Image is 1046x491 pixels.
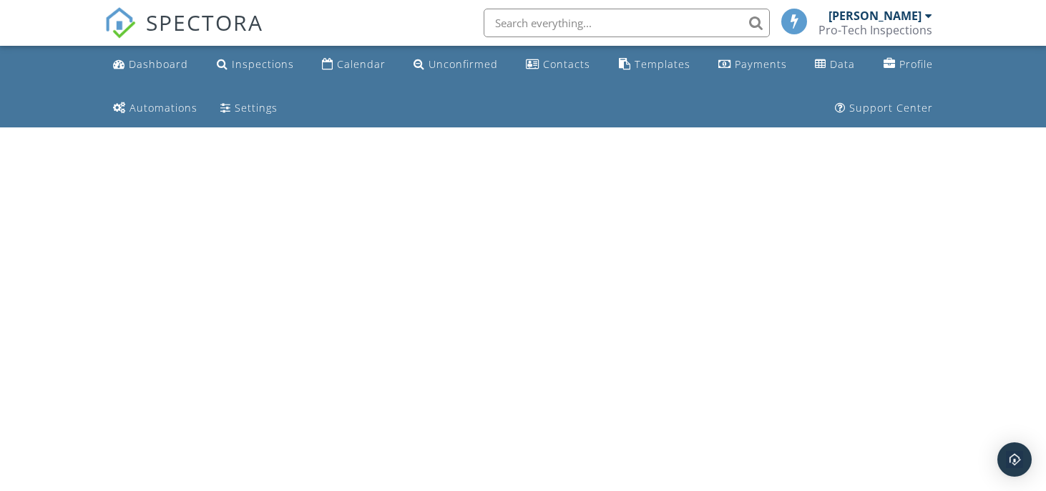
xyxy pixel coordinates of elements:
div: Unconfirmed [429,57,498,71]
a: Contacts [520,52,596,78]
div: Settings [235,101,278,115]
a: SPECTORA [104,19,263,49]
a: Unconfirmed [408,52,504,78]
div: Contacts [543,57,590,71]
a: Data [809,52,861,78]
div: Payments [735,57,787,71]
img: The Best Home Inspection Software - Spectora [104,7,136,39]
div: Support Center [849,101,933,115]
div: Profile [899,57,933,71]
div: Templates [635,57,690,71]
div: Open Intercom Messenger [997,442,1032,477]
a: Payments [713,52,793,78]
input: Search everything... [484,9,770,37]
a: Dashboard [107,52,194,78]
div: Inspections [232,57,294,71]
a: Templates [613,52,696,78]
div: Automations [129,101,197,115]
a: Automations (Basic) [107,95,203,122]
div: [PERSON_NAME] [829,9,922,23]
div: Pro-Tech Inspections [818,23,932,37]
div: Data [830,57,855,71]
a: Company Profile [878,52,939,78]
div: Calendar [337,57,386,71]
a: Calendar [316,52,391,78]
div: Dashboard [129,57,188,71]
a: Settings [215,95,283,122]
a: Support Center [829,95,939,122]
a: Inspections [211,52,300,78]
span: SPECTORA [146,7,263,37]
